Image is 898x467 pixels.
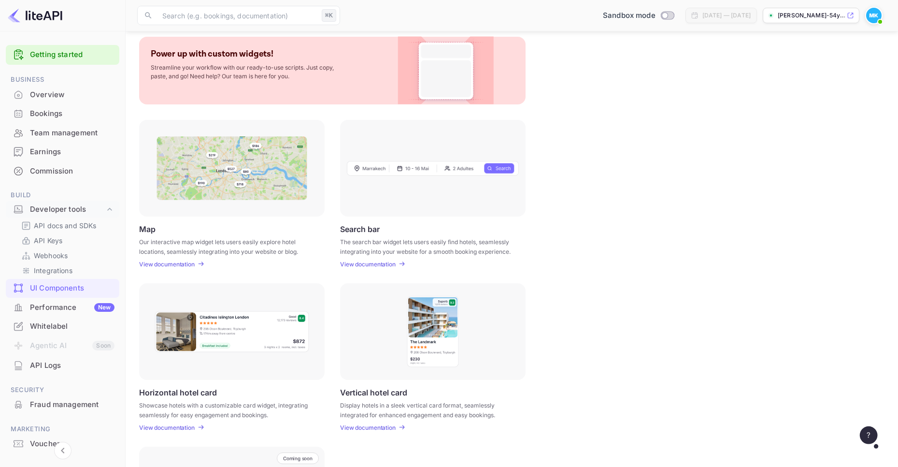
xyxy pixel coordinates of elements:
[6,45,119,65] div: Getting started
[407,37,485,104] img: Custom Widget PNG
[8,8,62,23] img: LiteAPI logo
[139,401,313,418] p: Showcase hotels with a customizable card widget, integrating seamlessly for easy engagement and b...
[6,190,119,201] span: Build
[340,424,396,431] p: View documentation
[30,302,114,313] div: Performance
[139,424,195,431] p: View documentation
[139,237,313,255] p: Our interactive map widget lets users easily explore hotel locations, seamlessly integrating into...
[6,74,119,85] span: Business
[139,261,195,268] p: View documentation
[322,9,336,22] div: ⌘K
[599,10,678,21] div: Switch to Production mode
[94,303,114,312] div: New
[6,298,119,317] div: PerformanceNew
[34,250,68,261] p: Webhooks
[157,136,307,200] img: Map Frame
[17,233,115,248] div: API Keys
[340,237,513,255] p: The search bar widget lets users easily find hotels, seamlessly integrating into your website for...
[6,279,119,298] div: UI Components
[139,388,217,397] p: Horizontal hotel card
[30,166,114,177] div: Commission
[30,283,114,294] div: UI Components
[6,104,119,123] div: Bookings
[157,6,318,25] input: Search (e.g. bookings, documentation)
[30,108,114,119] div: Bookings
[340,224,380,233] p: Search bar
[21,250,112,261] a: Webhooks
[778,11,845,20] p: [PERSON_NAME]-54y...
[17,248,115,263] div: Webhooks
[139,424,198,431] a: View documentation
[406,295,459,368] img: Vertical hotel card Frame
[6,162,119,181] div: Commission
[154,310,310,353] img: Horizontal hotel card Frame
[603,10,656,21] span: Sandbox mode
[6,143,119,161] a: Earnings
[6,86,119,104] div: Overview
[21,220,112,231] a: API docs and SDKs
[340,424,399,431] a: View documentation
[17,219,115,233] div: API docs and SDKs
[17,263,115,277] div: Integrations
[6,424,119,435] span: Marketing
[6,124,119,143] div: Team management
[6,356,119,374] a: API Logs
[340,388,407,397] p: Vertical hotel card
[30,89,114,101] div: Overview
[139,224,156,233] p: Map
[702,11,751,20] div: [DATE] — [DATE]
[30,204,105,215] div: Developer tools
[6,162,119,180] a: Commission
[866,8,882,23] img: Michelle Krogmeier
[21,235,112,246] a: API Keys
[340,401,513,418] p: Display hotels in a sleek vertical card format, seamlessly integrated for enhanced engagement and...
[6,86,119,103] a: Overview
[340,261,396,268] p: View documentation
[139,261,198,268] a: View documentation
[6,395,119,413] a: Fraud management
[6,298,119,316] a: PerformanceNew
[347,161,519,176] img: Search Frame
[6,356,119,375] div: API Logs
[6,104,119,122] a: Bookings
[30,49,114,60] a: Getting started
[54,442,71,459] button: Collapse navigation
[6,395,119,414] div: Fraud management
[6,435,119,453] div: Vouchers
[30,399,114,410] div: Fraud management
[6,201,119,218] div: Developer tools
[6,385,119,395] span: Security
[6,124,119,142] a: Team management
[6,317,119,336] div: Whitelabel
[151,48,273,59] p: Power up with custom widgets!
[151,63,344,81] p: Streamline your workflow with our ready-to-use scripts. Just copy, paste, and go! Need help? Our ...
[34,265,72,276] p: Integrations
[30,438,114,450] div: Vouchers
[30,128,114,139] div: Team management
[21,265,112,276] a: Integrations
[6,435,119,452] a: Vouchers
[6,279,119,297] a: UI Components
[6,143,119,161] div: Earnings
[283,455,313,461] p: Coming soon
[30,360,114,371] div: API Logs
[340,261,399,268] a: View documentation
[30,146,114,158] div: Earnings
[30,321,114,332] div: Whitelabel
[34,220,97,231] p: API docs and SDKs
[6,317,119,335] a: Whitelabel
[34,235,62,246] p: API Keys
